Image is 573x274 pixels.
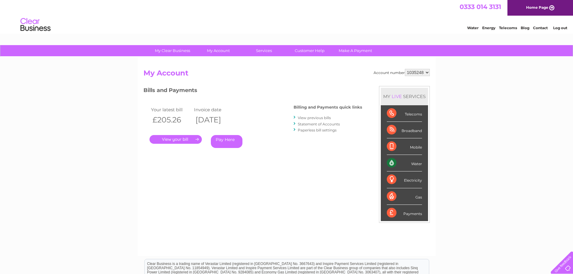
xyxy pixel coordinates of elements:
[149,106,193,114] td: Your latest bill
[553,26,567,30] a: Log out
[331,45,380,56] a: Make A Payment
[521,26,529,30] a: Blog
[387,105,422,122] div: Telecoms
[467,26,479,30] a: Water
[387,205,422,221] div: Payments
[387,171,422,188] div: Electricity
[20,16,51,34] img: logo.png
[374,69,430,76] div: Account number
[211,135,242,148] a: Pay Here
[149,135,202,144] a: .
[298,128,337,132] a: Paperless bill settings
[387,122,422,138] div: Broadband
[239,45,289,56] a: Services
[145,3,429,29] div: Clear Business is a trading name of Verastar Limited (registered in [GEOGRAPHIC_DATA] No. 3667643...
[390,94,403,99] div: LIVE
[149,114,193,126] th: £205.26
[193,114,236,126] th: [DATE]
[143,69,430,80] h2: My Account
[387,138,422,155] div: Mobile
[533,26,548,30] a: Contact
[381,88,428,105] div: MY SERVICES
[143,86,362,97] h3: Bills and Payments
[285,45,334,56] a: Customer Help
[460,3,501,11] a: 0333 014 3131
[482,26,495,30] a: Energy
[294,105,362,109] h4: Billing and Payments quick links
[387,188,422,205] div: Gas
[499,26,517,30] a: Telecoms
[298,122,340,126] a: Statement of Accounts
[193,45,243,56] a: My Account
[148,45,197,56] a: My Clear Business
[298,115,331,120] a: View previous bills
[193,106,236,114] td: Invoice date
[387,155,422,171] div: Water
